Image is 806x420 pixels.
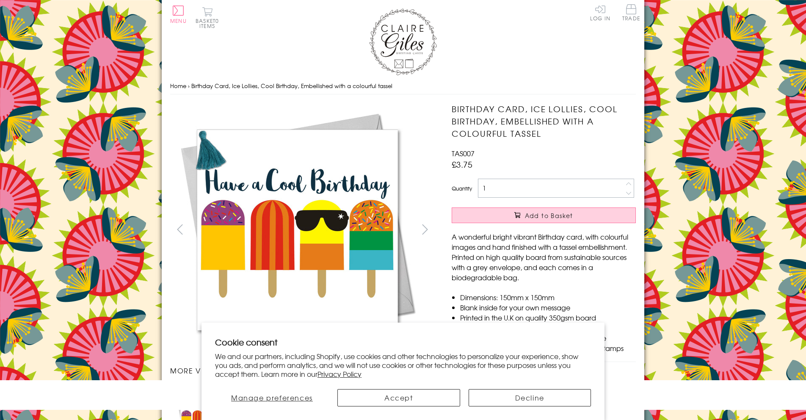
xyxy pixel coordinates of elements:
[369,8,437,75] img: Claire Giles Greetings Cards
[452,207,636,223] button: Add to Basket
[590,4,610,21] a: Log In
[199,17,219,30] span: 0 items
[460,292,636,302] li: Dimensions: 150mm x 150mm
[188,82,190,90] span: ›
[191,82,392,90] span: Birthday Card, Ice Lollies, Cool Birthday, Embellished with a colourful tassel
[452,232,636,282] p: A wonderful bright vibrant Birthday card, with colourful images and hand finished with a tassel e...
[622,4,640,21] span: Trade
[460,312,636,323] li: Printed in the U.K on quality 350gsm board
[416,220,435,239] button: next
[170,103,424,357] img: Birthday Card, Ice Lollies, Cool Birthday, Embellished with a colourful tassel
[215,352,591,378] p: We and our partners, including Shopify, use cookies and other technologies to personalize your ex...
[170,82,186,90] a: Home
[525,211,573,220] span: Add to Basket
[435,103,689,357] img: Birthday Card, Ice Lollies, Cool Birthday, Embellished with a colourful tassel
[452,148,475,158] span: TAS007
[452,158,472,170] span: £3.75
[469,389,591,406] button: Decline
[170,77,636,95] nav: breadcrumbs
[622,4,640,22] a: Trade
[452,185,472,192] label: Quantity
[460,302,636,312] li: Blank inside for your own message
[196,7,219,28] button: Basket0 items
[170,17,187,25] span: Menu
[337,389,460,406] button: Accept
[452,103,636,139] h1: Birthday Card, Ice Lollies, Cool Birthday, Embellished with a colourful tassel
[231,392,313,403] span: Manage preferences
[215,336,591,348] h2: Cookie consent
[215,389,329,406] button: Manage preferences
[170,6,187,23] button: Menu
[317,369,362,379] a: Privacy Policy
[170,220,189,239] button: prev
[170,365,435,376] h3: More views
